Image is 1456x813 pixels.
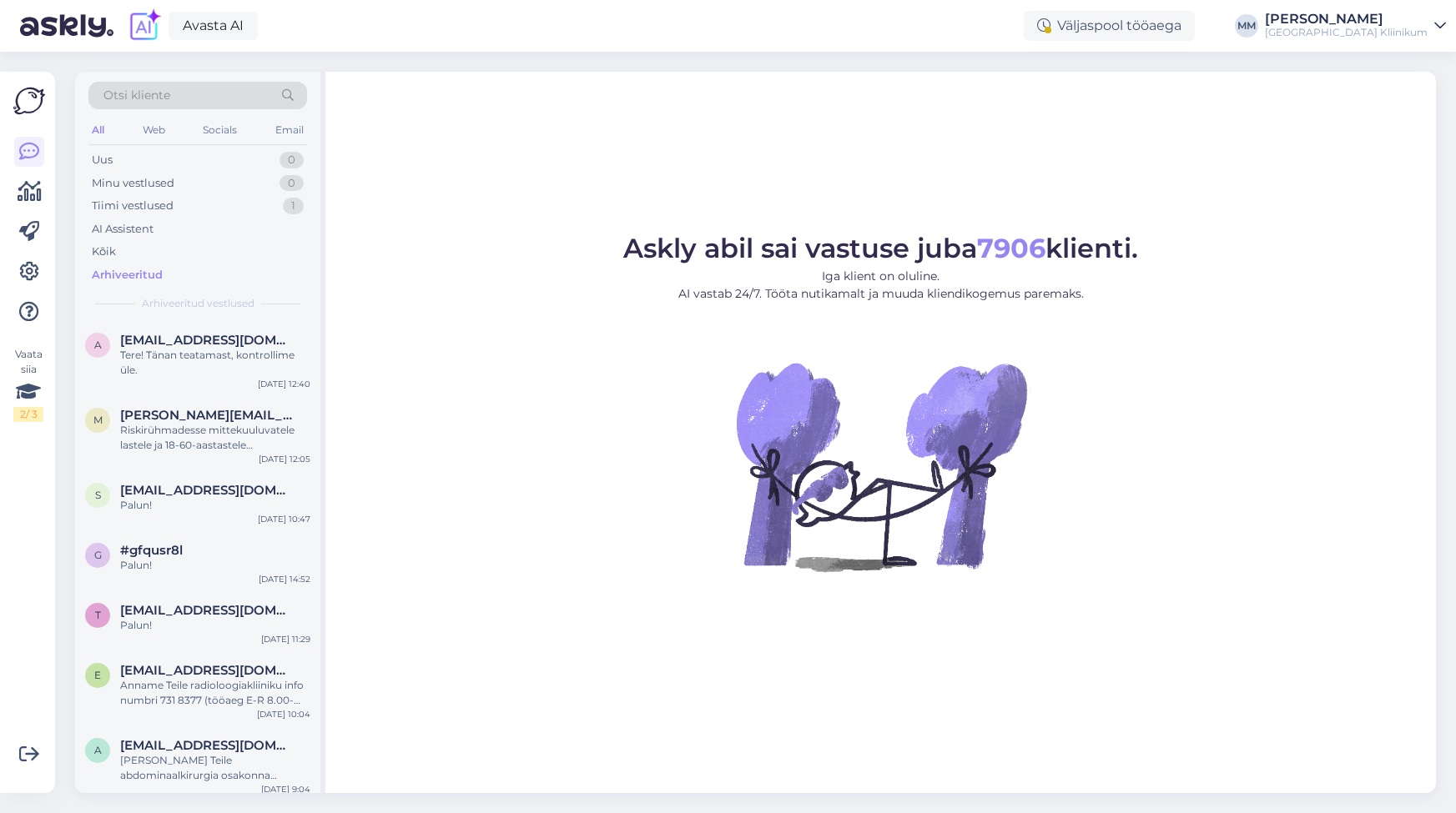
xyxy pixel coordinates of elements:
[258,513,310,525] div: [DATE] 10:47
[94,669,101,681] span: E
[92,243,116,260] div: Kõik
[95,609,101,621] span: t
[731,316,1031,616] img: No Chat active
[259,573,310,585] div: [DATE] 14:52
[92,267,163,284] div: Arhiveeritud
[94,549,102,561] span: g
[120,483,294,498] span: sanrikken@gmail.com
[259,453,310,465] div: [DATE] 12:05
[120,543,183,558] span: #gfqusr8l
[1265,26,1428,39] div: [GEOGRAPHIC_DATA] Kliinikum
[92,175,174,192] div: Minu vestlused
[127,8,162,43] img: explore-ai
[120,423,310,453] div: Riskirühmadesse mittekuuluvatele lastele ja 18-60-aastastele täiskasvanutele pole vaktsineerimine...
[280,175,304,192] div: 0
[1235,14,1258,38] div: MM
[120,333,294,348] span: Argoploom@gmail.com
[142,296,254,311] span: Arhiveeritud vestlused
[623,268,1138,303] p: Iga klient on oluline. AI vastab 24/7. Tööta nutikamalt ja muuda kliendikogemus paremaks.
[139,119,169,141] div: Web
[95,489,101,501] span: s
[977,232,1045,264] b: 7906
[257,708,310,720] div: [DATE] 10:04
[93,414,103,426] span: m
[120,348,310,378] div: Tere! Tänan teatamast, kontrollime üle.
[120,498,310,513] div: Palun!
[13,85,45,117] img: Askly Logo
[13,347,43,422] div: Vaata siia
[94,744,102,756] span: A
[283,198,304,214] div: 1
[13,407,43,422] div: 2 / 3
[199,119,240,141] div: Socials
[1265,13,1428,26] div: [PERSON_NAME]
[120,738,294,753] span: Aigi.asser23@gmail.com
[261,783,310,795] div: [DATE] 9:04
[120,618,310,633] div: Palun!
[120,753,310,783] div: [PERSON_NAME] Teile abdominaalkirurgia osakonna sekretäri numbri 731 8228 (E-R 08.00-16.00), et T...
[1265,13,1446,39] a: [PERSON_NAME][GEOGRAPHIC_DATA] Kliinikum
[94,339,102,351] span: A
[1024,11,1195,41] div: Väljaspool tööaega
[280,152,304,168] div: 0
[272,119,307,141] div: Email
[92,198,174,214] div: Tiimi vestlused
[120,408,294,423] span: martin.kuuskmae@gmail.com
[623,232,1138,264] span: Askly abil sai vastuse juba klienti.
[92,221,154,238] div: AI Assistent
[261,633,310,645] div: [DATE] 11:29
[120,663,294,678] span: Elikarand@gmail.com
[120,558,310,573] div: Palun!
[169,12,258,40] a: Avasta AI
[88,119,108,141] div: All
[103,87,170,104] span: Otsi kliente
[120,603,294,618] span: triin.fokin@gmail.com
[258,378,310,390] div: [DATE] 12:40
[120,678,310,708] div: Anname Teile radioloogiakliiniku info numbri 731 8377 (tööaeg E-R 8.00-16.00). Palun helistage ni...
[92,152,113,168] div: Uus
